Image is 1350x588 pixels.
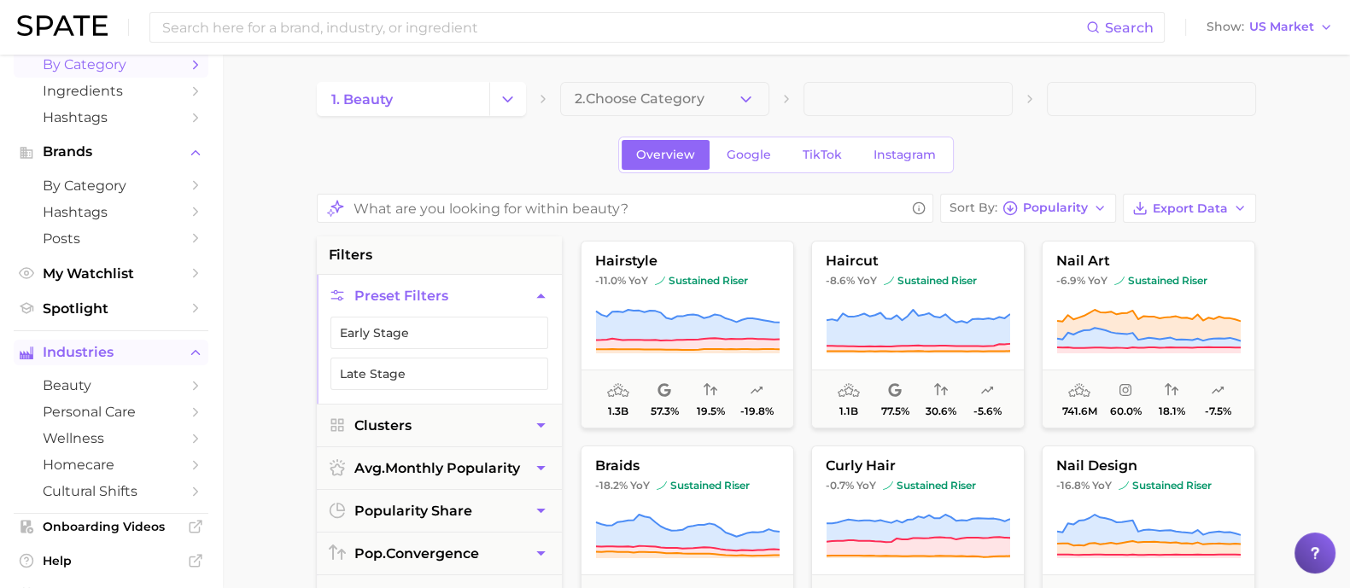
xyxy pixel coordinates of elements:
span: Export Data [1153,201,1228,216]
span: beauty [43,377,179,393]
span: 19.5% [696,405,724,417]
a: by Category [14,172,208,199]
button: pop.convergence [317,533,562,574]
a: Posts [14,225,208,252]
span: 741.6m [1061,405,1096,417]
span: Onboarding Videos [43,519,179,534]
span: sustained riser [884,274,977,288]
span: popularity share [354,503,472,519]
span: cultural shifts [43,483,179,499]
span: popularity predicted growth: Uncertain [1211,381,1224,401]
span: 18.1% [1158,405,1184,417]
a: Hashtags [14,104,208,131]
span: popularity share: Google [657,381,671,401]
a: Ingredients [14,78,208,104]
img: sustained riser [657,480,667,491]
a: wellness [14,425,208,451]
span: YoY [628,274,648,288]
span: Show [1207,22,1244,32]
span: curly hair [812,458,1024,474]
span: sustained riser [883,479,976,492]
span: My Watchlist [43,265,179,282]
span: wellness [43,430,179,446]
span: sustained riser [1114,274,1207,288]
span: 60.0% [1109,405,1141,417]
span: -5.6% [973,405,1001,417]
a: Instagram [859,140,950,170]
span: YoY [1092,479,1112,492]
span: sustained riser [657,479,750,492]
span: 1. beauty [331,91,393,108]
img: SPATE [17,15,108,36]
span: -11.0% [595,274,626,287]
span: average monthly popularity: Very High Popularity [1068,381,1090,401]
span: US Market [1249,22,1314,32]
span: 1.1b [839,405,858,417]
a: My Watchlist [14,260,208,287]
img: sustained riser [655,276,665,286]
span: -7.5% [1204,405,1230,417]
span: popularity predicted growth: Uncertain [750,381,763,401]
span: Overview [636,148,695,162]
a: 1. beauty [317,82,489,116]
a: Onboarding Videos [14,514,208,539]
span: 1.3b [608,405,628,417]
img: sustained riser [884,276,894,286]
span: by Category [43,178,179,194]
span: Brands [43,144,179,160]
span: Industries [43,345,179,360]
span: Hashtags [43,204,179,220]
span: haircut [812,253,1024,269]
span: average monthly popularity: Very High Popularity [838,381,860,401]
a: Google [712,140,786,170]
button: Industries [14,340,208,365]
span: 77.5% [880,405,909,417]
button: haircut-8.6% YoYsustained risersustained riser1.1b77.5%30.6%-5.6% [811,241,1025,428]
span: popularity convergence: Very Low Convergence [704,381,717,401]
input: Search here for a brand, industry, or ingredient [161,13,1086,42]
button: ShowUS Market [1202,16,1337,38]
span: hairstyle [581,253,793,269]
span: Clusters [354,417,412,434]
span: YoY [630,479,650,492]
img: sustained riser [1119,480,1129,491]
input: What are you looking for within beauty? [354,192,905,225]
span: -18.2% [595,479,628,492]
a: personal care [14,399,208,425]
button: hairstyle-11.0% YoYsustained risersustained riser1.3b57.3%19.5%-19.8% [581,241,794,428]
span: monthly popularity [354,460,520,476]
span: homecare [43,457,179,473]
a: Overview [622,140,710,170]
button: Brands [14,139,208,165]
span: Hashtags [43,109,179,125]
span: YoY [1088,274,1107,288]
span: Sort By [950,203,997,212]
span: Preset Filters [354,288,448,304]
button: Late Stage [330,358,548,390]
span: popularity convergence: Very Low Convergence [1165,381,1178,401]
button: Early Stage [330,317,548,349]
span: filters [329,245,372,265]
span: Popularity [1023,203,1088,212]
span: -16.8% [1056,479,1090,492]
button: nail art-6.9% YoYsustained risersustained riser741.6m60.0%18.1%-7.5% [1042,241,1255,428]
span: sustained riser [1119,479,1212,492]
a: Help [14,548,208,573]
a: Hashtags [14,199,208,225]
button: Export Data [1123,194,1256,223]
span: personal care [43,404,179,420]
span: 57.3% [650,405,678,417]
button: Preset Filters [317,275,562,317]
span: 2. Choose Category [575,91,704,107]
img: sustained riser [883,480,893,491]
span: convergence [354,545,479,562]
abbr: average [354,460,385,476]
span: -19.8% [739,405,773,417]
abbr: popularity index [354,545,386,562]
span: TikTok [803,148,842,162]
a: Spotlight [14,295,208,322]
span: braids [581,458,793,474]
span: Posts [43,230,179,247]
span: average monthly popularity: Very High Popularity [607,381,629,401]
button: Sort ByPopularity [940,194,1116,223]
